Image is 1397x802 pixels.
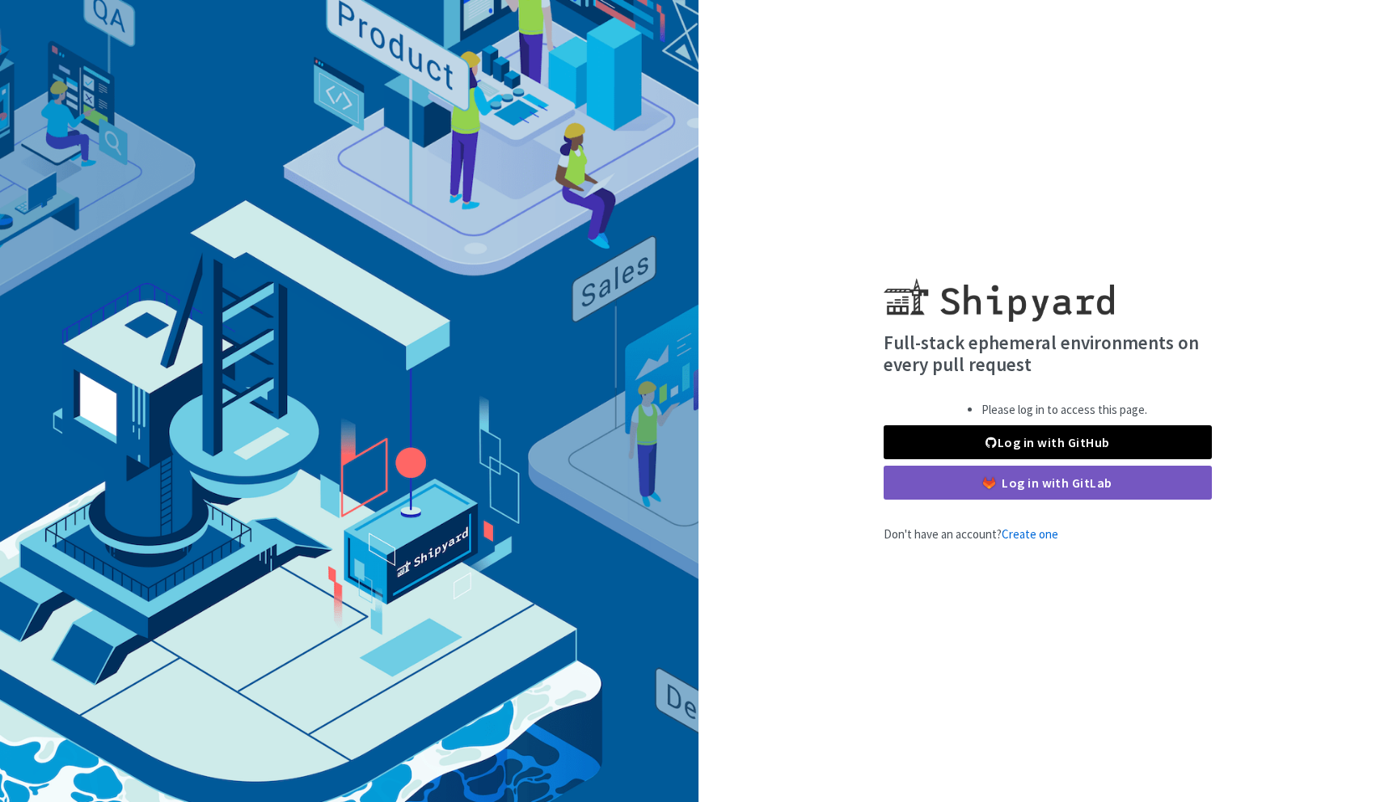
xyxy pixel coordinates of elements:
img: Shipyard logo [884,259,1114,322]
h4: Full-stack ephemeral environments on every pull request [884,331,1212,376]
img: gitlab-color.svg [983,477,995,489]
a: Log in with GitHub [884,425,1212,459]
span: Don't have an account? [884,526,1058,542]
li: Please log in to access this page. [981,401,1147,420]
a: Create one [1002,526,1058,542]
a: Log in with GitLab [884,466,1212,500]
